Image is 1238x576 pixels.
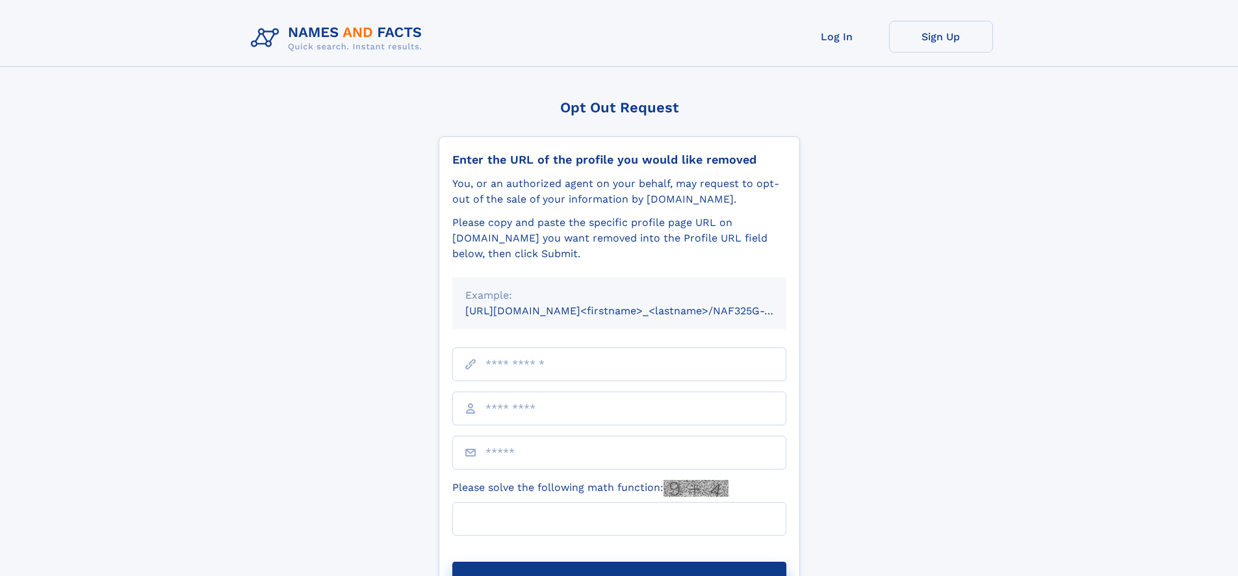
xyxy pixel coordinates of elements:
[452,215,786,262] div: Please copy and paste the specific profile page URL on [DOMAIN_NAME] you want removed into the Pr...
[439,99,800,116] div: Opt Out Request
[465,288,773,303] div: Example:
[785,21,889,53] a: Log In
[452,176,786,207] div: You, or an authorized agent on your behalf, may request to opt-out of the sale of your informatio...
[465,305,811,317] small: [URL][DOMAIN_NAME]<firstname>_<lastname>/NAF325G-xxxxxxxx
[889,21,993,53] a: Sign Up
[452,480,729,497] label: Please solve the following math function:
[452,153,786,167] div: Enter the URL of the profile you would like removed
[246,21,433,56] img: Logo Names and Facts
